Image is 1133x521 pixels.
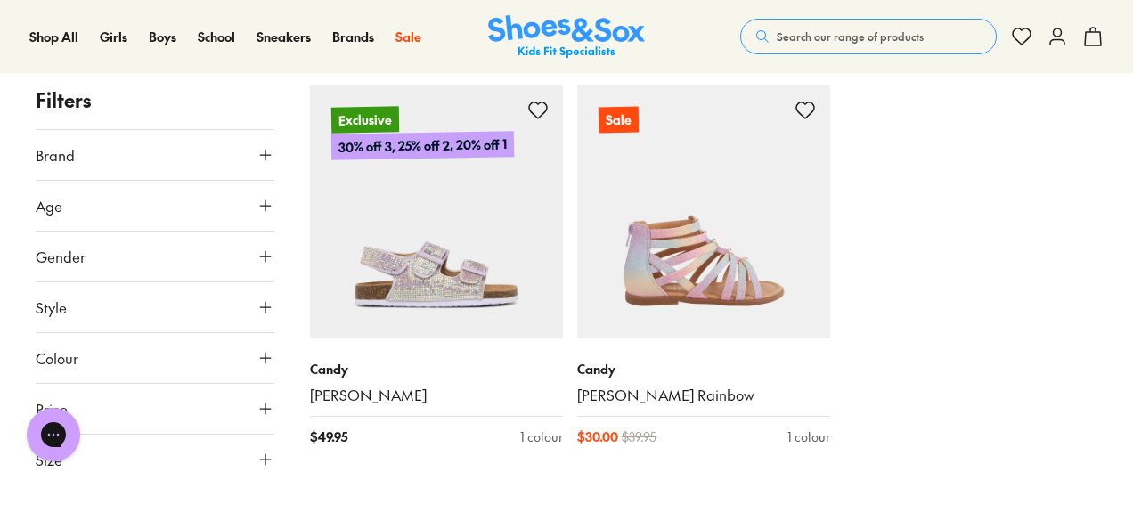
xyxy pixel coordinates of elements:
[29,28,78,46] a: Shop All
[257,28,311,46] a: Sneakers
[577,427,618,446] span: $ 30.00
[520,427,563,446] div: 1 colour
[331,106,399,133] p: Exclusive
[332,28,374,45] span: Brands
[36,333,274,383] button: Colour
[36,435,274,484] button: Size
[36,232,274,281] button: Gender
[332,28,374,46] a: Brands
[36,181,274,231] button: Age
[598,105,640,134] p: Sale
[29,28,78,45] span: Shop All
[577,360,830,379] p: Candy
[310,427,347,446] span: $ 49.95
[577,386,830,405] a: [PERSON_NAME] Rainbow
[257,28,311,45] span: Sneakers
[488,15,645,59] img: SNS_Logo_Responsive.svg
[740,19,997,54] button: Search our range of products
[488,15,645,59] a: Shoes & Sox
[198,28,235,46] a: School
[149,28,176,45] span: Boys
[36,144,75,166] span: Brand
[36,384,274,434] button: Price
[36,398,68,419] span: Price
[310,386,563,405] a: [PERSON_NAME]
[198,28,235,45] span: School
[18,402,89,468] iframe: Gorgias live chat messenger
[36,195,62,216] span: Age
[36,282,274,332] button: Style
[36,347,78,369] span: Colour
[100,28,127,45] span: Girls
[395,28,421,45] span: Sale
[577,85,830,338] a: Sale
[36,246,86,267] span: Gender
[36,297,67,318] span: Style
[395,28,421,46] a: Sale
[149,28,176,46] a: Boys
[36,130,274,180] button: Brand
[787,427,830,446] div: 1 colour
[622,427,656,446] span: $ 39.95
[310,360,563,379] p: Candy
[310,85,563,338] a: Exclusive30% off 3, 25% off 2, 20% off 1
[36,85,274,115] p: Filters
[331,131,514,160] p: 30% off 3, 25% off 2, 20% off 1
[100,28,127,46] a: Girls
[777,28,924,45] span: Search our range of products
